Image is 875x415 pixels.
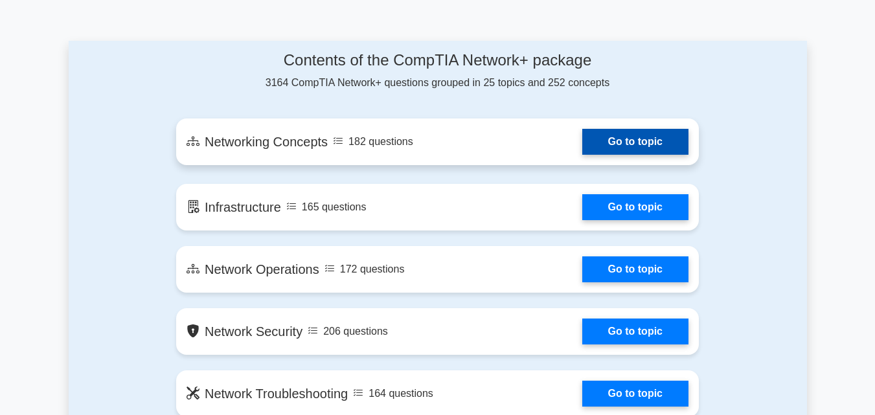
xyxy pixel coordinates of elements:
a: Go to topic [582,319,688,344]
h4: Contents of the CompTIA Network+ package [176,51,699,70]
a: Go to topic [582,194,688,220]
a: Go to topic [582,129,688,155]
a: Go to topic [582,381,688,407]
a: Go to topic [582,256,688,282]
div: 3164 CompTIA Network+ questions grouped in 25 topics and 252 concepts [176,51,699,91]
